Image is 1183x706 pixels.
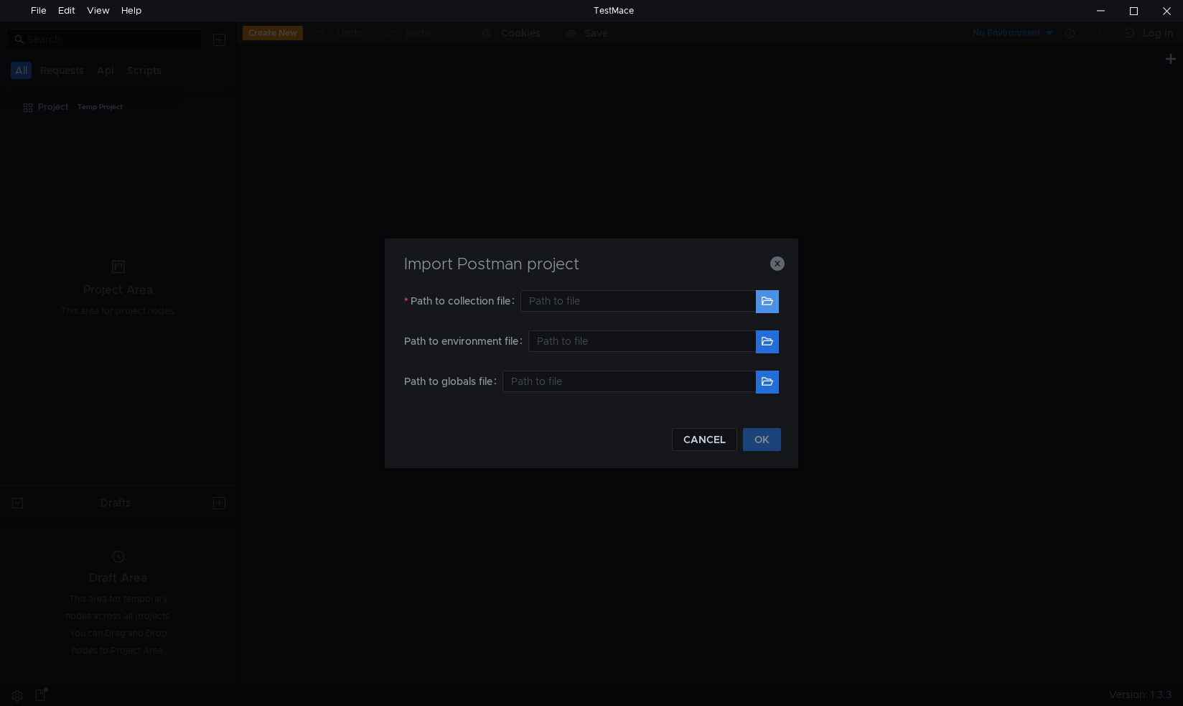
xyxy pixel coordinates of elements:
[404,330,528,352] label: Path to environment file
[404,371,502,392] label: Path to globals file
[502,371,756,392] input: Path to file
[404,290,520,312] label: Path to collection file
[528,330,756,352] input: Path to file
[402,256,781,273] h3: Import Postman project
[520,290,756,312] input: Path to file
